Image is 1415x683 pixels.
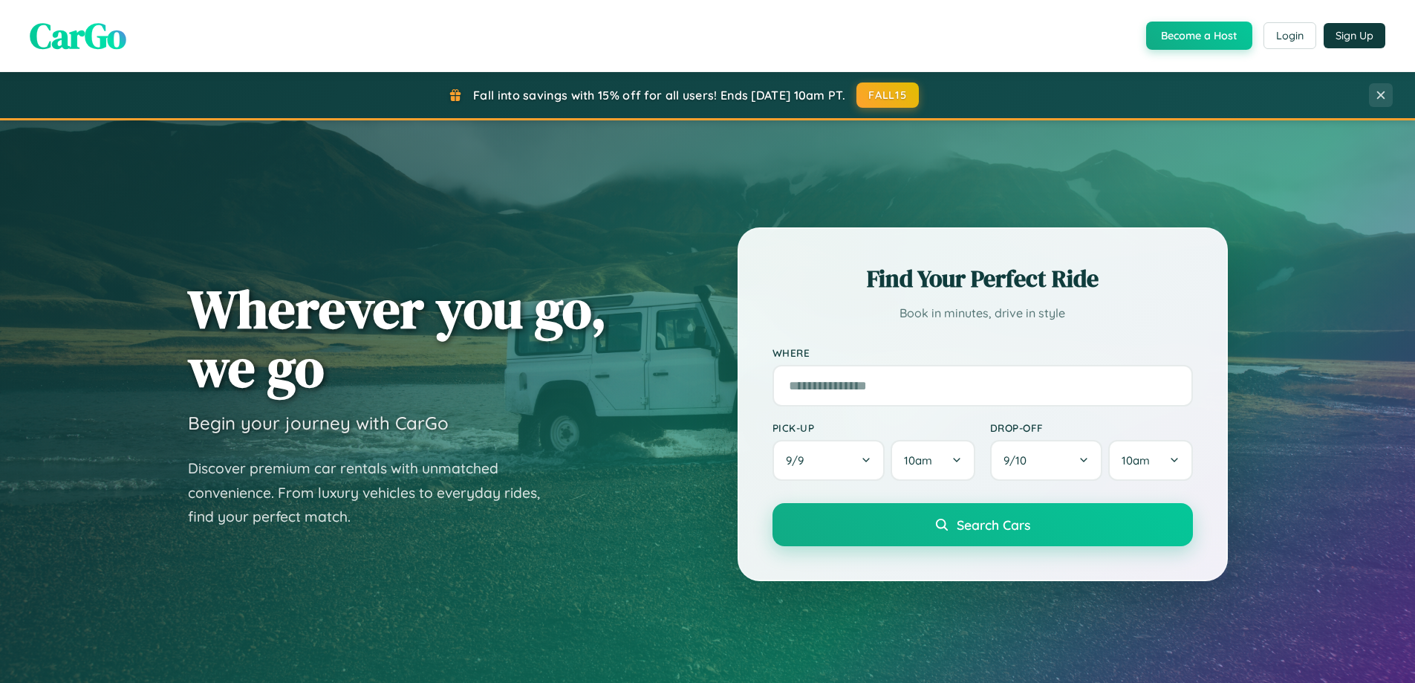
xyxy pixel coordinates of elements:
[1146,22,1252,50] button: Become a Host
[1324,23,1385,48] button: Sign Up
[772,262,1193,295] h2: Find Your Perfect Ride
[904,453,932,467] span: 10am
[30,11,126,60] span: CarGo
[1122,453,1150,467] span: 10am
[772,421,975,434] label: Pick-up
[772,346,1193,359] label: Where
[990,421,1193,434] label: Drop-off
[856,82,919,108] button: FALL15
[957,517,1030,533] span: Search Cars
[1108,440,1192,481] button: 10am
[786,453,811,467] span: 9 / 9
[188,279,607,397] h1: Wherever you go, we go
[772,503,1193,546] button: Search Cars
[1003,453,1034,467] span: 9 / 10
[188,456,559,529] p: Discover premium car rentals with unmatched convenience. From luxury vehicles to everyday rides, ...
[473,88,845,103] span: Fall into savings with 15% off for all users! Ends [DATE] 10am PT.
[891,440,975,481] button: 10am
[188,412,449,434] h3: Begin your journey with CarGo
[1263,22,1316,49] button: Login
[772,440,885,481] button: 9/9
[990,440,1103,481] button: 9/10
[772,302,1193,324] p: Book in minutes, drive in style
